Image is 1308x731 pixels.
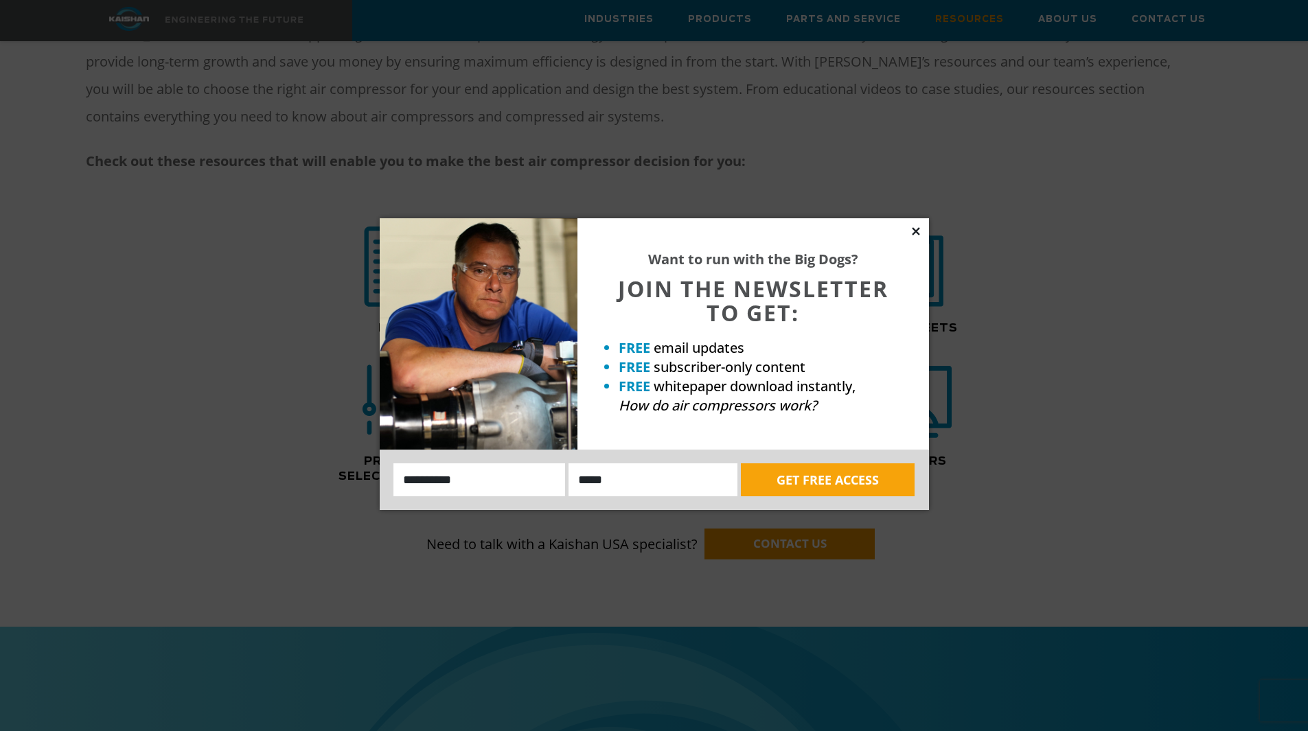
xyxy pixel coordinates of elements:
[619,358,650,376] strong: FREE
[393,463,566,496] input: Name:
[619,377,650,395] strong: FREE
[618,274,888,327] span: JOIN THE NEWSLETTER TO GET:
[654,377,856,395] span: whitepaper download instantly,
[910,225,922,237] button: Close
[654,338,744,357] span: email updates
[569,463,737,496] input: Email
[654,358,805,376] span: subscriber-only content
[648,250,858,268] strong: Want to run with the Big Dogs?
[619,338,650,357] strong: FREE
[619,396,817,415] em: How do air compressors work?
[741,463,915,496] button: GET FREE ACCESS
